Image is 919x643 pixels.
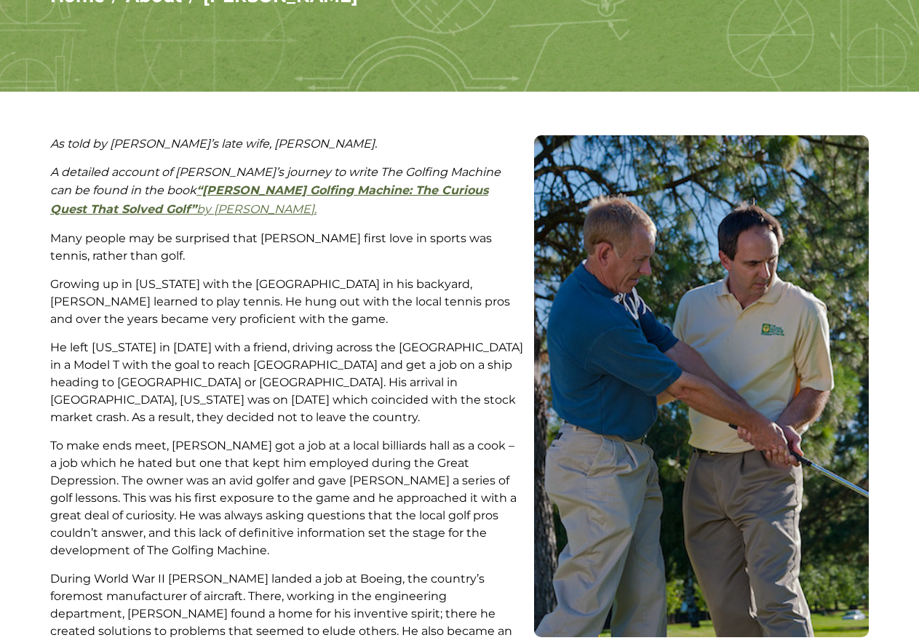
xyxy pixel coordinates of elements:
[50,339,523,426] p: He left [US_STATE] in [DATE] with a friend, driving across the [GEOGRAPHIC_DATA] in a Model T wit...
[50,165,501,216] em: A detailed account of [PERSON_NAME]’s journey to write The Golfing Machine can be found in the book
[50,230,523,265] p: Many people may be surprised that [PERSON_NAME] first love in sports was tennis, rather than golf.
[50,183,488,216] strong: “[PERSON_NAME] Golfing Machine: The Curious Quest That Solved Golf”
[50,437,523,559] p: To make ends meet, [PERSON_NAME] got a job at a local billiards hall as a cook – a job which he h...
[50,276,523,328] p: Growing up in [US_STATE] with the [GEOGRAPHIC_DATA] in his backyard, [PERSON_NAME] learned to pla...
[50,137,377,151] em: As told by [PERSON_NAME]’s late wife, [PERSON_NAME].
[50,183,488,216] a: “[PERSON_NAME] Golfing Machine: The Curious Quest That Solved Golf”by [PERSON_NAME].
